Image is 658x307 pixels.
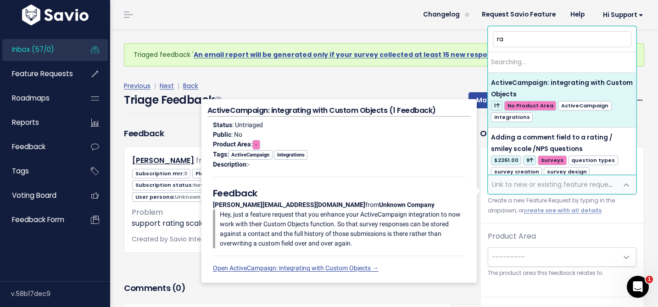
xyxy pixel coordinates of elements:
span: integrations [491,112,533,122]
span: Feedback form [12,215,64,224]
a: Hi Support [592,8,651,22]
a: Feedback [2,136,76,157]
small: The product area this feedback relates to [488,268,636,278]
a: An email report will be generated only if your survey collected at least 15 new responses between t… [194,50,546,59]
span: Reports [12,117,39,127]
span: --------- [492,252,525,262]
a: Request Savio Feature [474,8,563,22]
span: 1 [491,101,502,111]
span: 0 [176,282,181,294]
small: Create a new Feature Request by typing in the dropdown, or . [488,196,636,216]
span: $2261.00 [491,156,521,165]
span: survey design [544,167,590,177]
h3: Feedback [124,127,164,140]
a: Voting Board [2,185,76,206]
a: Tags [2,161,76,182]
span: 9 [523,156,536,165]
span: Link to new or existing feature request... [492,180,619,189]
iframe: Intercom live chat [627,276,649,298]
strong: Unknown Company [379,201,435,208]
strong: Product Area [213,140,251,148]
h4: Triage Feedback [124,92,221,108]
div: Triaged feedback ' ' [124,43,644,67]
span: Searching… [491,58,526,67]
span: Created by Savio Intercom Bot on | [132,234,362,244]
div: : Untriaged : No : : : from [207,117,471,277]
p: support rating scale in intercom messenger surveys [132,218,443,229]
span: Inbox (57/0) [12,45,54,54]
a: Reports [2,112,76,133]
a: Back [183,81,198,90]
span: 0 [184,170,188,177]
span: Feature Requests [12,69,73,78]
a: Roadmaps [2,88,76,109]
h4: ActiveCampaign: integrating with Custom Objects (1 Feedback) [207,105,471,117]
strong: Status [213,121,232,128]
span: - [252,140,260,150]
a: [PERSON_NAME] [132,155,194,166]
h3: Organize [480,127,644,140]
a: Help [563,8,592,22]
a: Next [160,81,174,90]
span: User persona: [132,192,203,202]
span: - [248,161,250,168]
span: Surveys [538,156,566,165]
span: Never_Active [193,181,232,189]
div: v.58b17dec9 [11,282,110,306]
a: create one with all details [524,207,602,214]
span: Unknown [175,193,201,201]
span: Adding a comment field to a rating / smiley scale /NPS questions [491,133,613,153]
strong: Description [213,161,246,168]
span: Changelog [423,11,460,18]
span: Problem [132,207,163,218]
span: Plan: [192,169,237,179]
span: Feedback [12,142,45,151]
span: 1 [646,276,653,283]
span: | [176,81,181,90]
h3: Comments ( ) [124,282,451,295]
span: Subscription mrr: [132,169,190,179]
span: ActiveCampaign [229,150,273,160]
span: No Product Area [504,101,556,111]
label: Product Area [488,231,536,242]
a: Inbox (57/0) [2,39,76,60]
span: integrations [274,150,307,160]
strong: Tags [213,151,227,158]
span: | [152,81,158,90]
a: Open ActiveCampaign: integrating with Custom Objects → [213,264,379,272]
a: Previous [124,81,151,90]
img: logo-white.9d6f32f41409.svg [20,5,91,25]
span: Roadmaps [12,93,50,103]
span: ActiveCampaign: integrating with Custom Objects [491,78,633,98]
span: question types [569,156,618,165]
span: ActiveCampaign [558,101,611,111]
h5: Feedback [213,186,465,200]
a: Feedback form [2,209,76,230]
span: Voting Board [12,190,56,200]
a: Feature Requests [2,63,76,84]
span: Subscription status: [132,180,234,190]
strong: Public [213,131,231,138]
p: Hey, just a feature request that you enhance your ActiveCampaign integration to now work with the... [220,210,465,248]
span: survey creation [491,167,542,177]
strong: [PERSON_NAME][EMAIL_ADDRESS][DOMAIN_NAME] [213,201,365,208]
span: Hi Support [603,11,643,18]
span: from [196,155,214,166]
span: Tags [12,166,29,176]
